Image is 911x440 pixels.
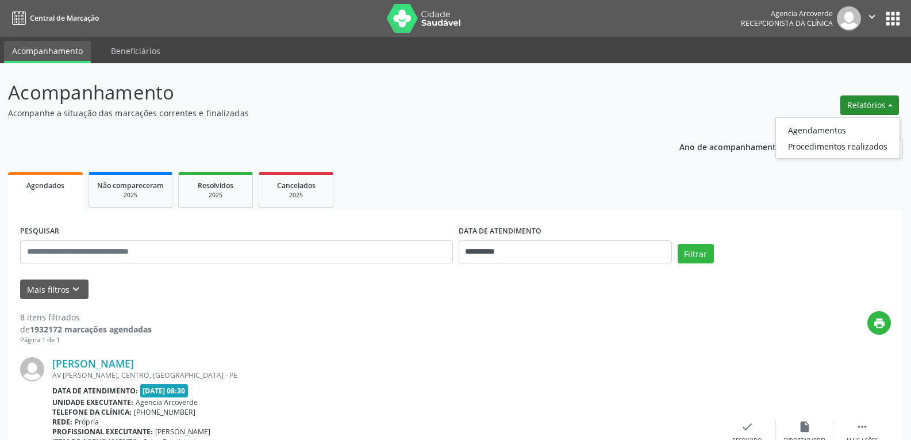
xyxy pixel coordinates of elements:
span: Própria [75,417,99,427]
strong: 1932172 marcações agendadas [30,324,152,335]
i: check [741,420,754,433]
img: img [837,6,861,30]
a: Procedimentos realizados [776,138,900,154]
span: Cancelados [277,181,316,190]
p: Acompanhe a situação das marcações correntes e finalizadas [8,107,635,119]
span: Resolvidos [198,181,233,190]
span: [PHONE_NUMBER] [134,407,195,417]
a: [PERSON_NAME] [52,357,134,370]
span: Agencia Arcoverde [136,397,198,407]
span: Recepcionista da clínica [741,18,833,28]
b: Data de atendimento: [52,386,138,396]
b: Profissional executante: [52,427,153,437]
span: [DATE] 08:30 [140,384,189,397]
button:  [861,6,883,30]
span: Não compareceram [97,181,164,190]
b: Telefone da clínica: [52,407,132,417]
i: keyboard_arrow_down [70,283,82,296]
div: 8 itens filtrados [20,311,152,323]
i:  [866,10,878,23]
i: insert_drive_file [798,420,811,433]
span: Agendados [26,181,64,190]
a: Central de Marcação [8,9,99,28]
i:  [856,420,868,433]
span: [PERSON_NAME] [155,427,210,437]
ul: Relatórios [775,117,900,159]
div: AV [PERSON_NAME], CENTRO, [GEOGRAPHIC_DATA] - PE [52,370,718,380]
button: Mais filtroskeyboard_arrow_down [20,280,89,300]
a: Beneficiários [103,41,168,61]
div: 2025 [97,191,164,200]
p: Ano de acompanhamento [679,139,781,154]
label: DATA DE ATENDIMENTO [459,223,541,240]
button: print [867,311,891,335]
b: Rede: [52,417,72,427]
button: Relatórios [840,95,899,115]
span: Central de Marcação [30,13,99,23]
div: 2025 [187,191,244,200]
div: Página 1 de 1 [20,335,152,345]
button: apps [883,9,903,29]
div: 2025 [267,191,325,200]
b: Unidade executante: [52,397,133,407]
label: PESQUISAR [20,223,59,240]
a: Agendamentos [776,122,900,138]
img: img [20,357,44,381]
a: Acompanhamento [4,41,91,63]
div: de [20,323,152,335]
p: Acompanhamento [8,78,635,107]
i: print [873,317,886,330]
button: Filtrar [678,244,714,263]
div: Agencia Arcoverde [741,9,833,18]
